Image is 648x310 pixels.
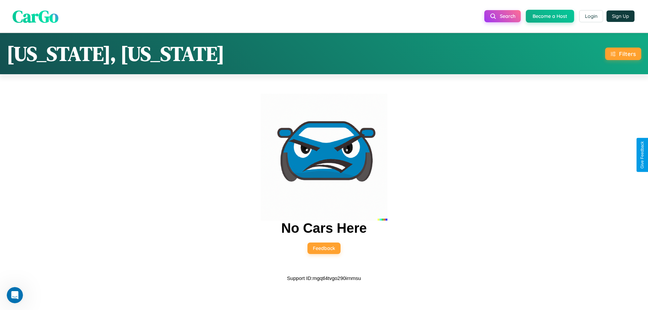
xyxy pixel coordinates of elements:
[500,13,515,19] span: Search
[287,274,361,283] p: Support ID: mgqtl4tvgo290irnmsu
[526,10,574,23] button: Become a Host
[261,94,387,221] img: car
[619,50,636,57] div: Filters
[579,10,603,22] button: Login
[281,221,367,236] h2: No Cars Here
[7,40,224,67] h1: [US_STATE], [US_STATE]
[606,10,634,22] button: Sign Up
[7,287,23,303] iframe: Intercom live chat
[605,48,641,60] button: Filters
[640,141,645,169] div: Give Feedback
[484,10,521,22] button: Search
[12,4,58,28] span: CarGo
[307,243,341,254] button: Feedback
